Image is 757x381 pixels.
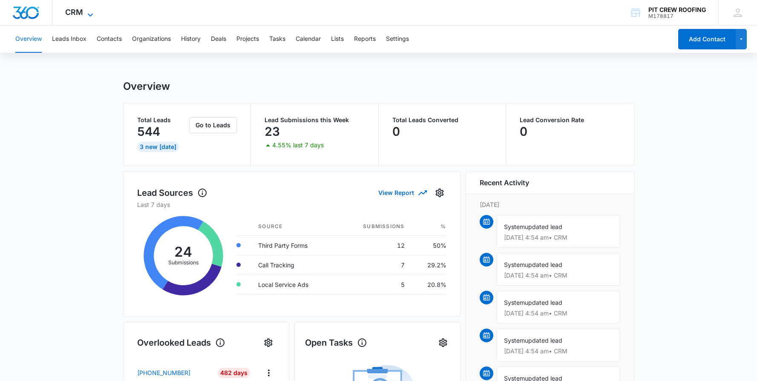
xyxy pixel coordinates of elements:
[354,26,376,53] button: Reports
[137,186,207,199] h1: Lead Sources
[305,336,367,349] h1: Open Tasks
[412,218,446,236] th: %
[504,337,525,344] span: System
[504,223,525,230] span: System
[251,275,337,294] td: Local Service Ads
[137,200,446,209] p: Last 7 days
[520,117,620,123] p: Lead Conversion Rate
[378,185,426,200] button: View Report
[337,275,412,294] td: 5
[262,336,275,349] button: Settings
[504,272,613,278] p: [DATE] 4:54 am • CRM
[137,368,190,377] p: [PHONE_NUMBER]
[296,26,321,53] button: Calendar
[337,218,412,236] th: Submissions
[520,125,527,138] p: 0
[331,26,344,53] button: Lists
[436,336,450,349] button: Settings
[236,26,259,53] button: Projects
[137,142,179,152] div: 3 New [DATE]
[648,13,706,19] div: account id
[392,117,492,123] p: Total Leads Converted
[337,255,412,275] td: 7
[132,26,171,53] button: Organizations
[137,336,225,349] h1: Overlooked Leads
[262,366,275,379] button: Actions
[269,26,285,53] button: Tasks
[392,125,400,138] p: 0
[504,348,613,354] p: [DATE] 4:54 am • CRM
[480,178,529,188] h6: Recent Activity
[251,235,337,255] td: Third Party Forms
[648,6,706,13] div: account name
[272,142,324,148] p: 4.55% last 7 days
[386,26,409,53] button: Settings
[189,117,237,133] button: Go to Leads
[181,26,201,53] button: History
[525,299,562,306] span: updated lead
[52,26,86,53] button: Leads Inbox
[251,255,337,275] td: Call Tracking
[218,368,250,378] div: 482 Days
[251,218,337,236] th: Source
[504,235,613,241] p: [DATE] 4:54 am • CRM
[189,121,237,129] a: Go to Leads
[480,200,620,209] p: [DATE]
[433,186,446,200] button: Settings
[137,117,188,123] p: Total Leads
[504,310,613,316] p: [DATE] 4:54 am • CRM
[412,255,446,275] td: 29.2%
[15,26,42,53] button: Overview
[678,29,736,49] button: Add Contact
[265,117,365,123] p: Lead Submissions this Week
[504,261,525,268] span: System
[525,261,562,268] span: updated lead
[123,80,170,93] h1: Overview
[211,26,226,53] button: Deals
[137,368,212,377] a: [PHONE_NUMBER]
[137,125,160,138] p: 544
[525,337,562,344] span: updated lead
[65,8,83,17] span: CRM
[97,26,122,53] button: Contacts
[504,299,525,306] span: System
[412,235,446,255] td: 50%
[337,235,412,255] td: 12
[265,125,280,138] p: 23
[525,223,562,230] span: updated lead
[412,275,446,294] td: 20.8%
